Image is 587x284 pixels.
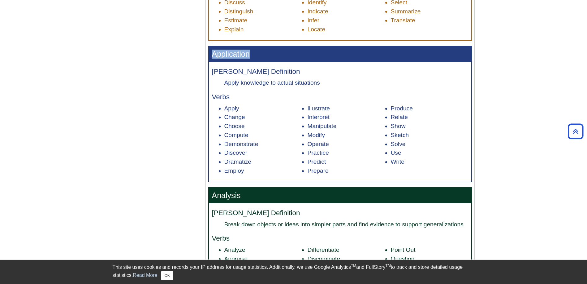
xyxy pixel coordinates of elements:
a: Read More [133,273,157,278]
li: Discover [224,149,302,158]
h4: [PERSON_NAME] Definition [212,209,468,217]
a: Back to Top [566,127,585,135]
h4: Verbs [212,93,468,101]
li: Practice [308,149,385,158]
li: Translate [391,16,468,25]
li: Question [391,255,468,264]
dd: Apply knowledge to actual situations [224,78,468,87]
li: Sketch [391,131,468,140]
li: Estimate [224,16,302,25]
li: Indicate [308,7,385,16]
sup: TM [386,264,391,268]
li: Demonstrate [224,140,302,149]
sup: TM [351,264,356,268]
li: Relate [391,113,468,122]
h4: Verbs [212,235,468,242]
li: Compute [224,131,302,140]
li: Operate [308,140,385,149]
li: Point Out [391,246,468,255]
li: Dramatize [224,158,302,166]
li: Explain [224,25,302,34]
li: Prepare [308,166,385,175]
li: Interpret [308,113,385,122]
button: Close [161,271,173,280]
li: Modify [308,131,385,140]
li: Differentiate [308,246,385,255]
h3: Analysis [209,188,471,203]
li: Manipulate [308,122,385,131]
li: Appraise [224,255,302,264]
li: Use [391,149,468,158]
li: Predict [308,158,385,166]
li: Illustrate [308,104,385,113]
dd: Break down objects or ideas into simpler parts and find evidence to support generalizations [224,220,468,229]
li: Produce [391,104,468,113]
li: Infer [308,16,385,25]
li: Change [224,113,302,122]
li: Choose [224,122,302,131]
li: Locate [308,25,385,34]
li: Discriminate [308,255,385,264]
div: This site uses cookies and records your IP address for usage statistics. Additionally, we use Goo... [113,264,475,280]
li: Show [391,122,468,131]
li: Analyze [224,246,302,255]
h3: Application [209,47,471,62]
li: Employ [224,166,302,175]
li: Solve [391,140,468,149]
h4: [PERSON_NAME] Definition [212,68,468,76]
li: Summarize [391,7,468,16]
li: Distinguish [224,7,302,16]
li: Apply [224,104,302,113]
li: Write [391,158,468,166]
